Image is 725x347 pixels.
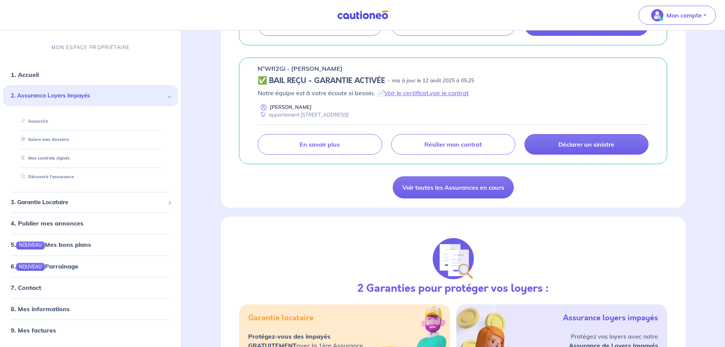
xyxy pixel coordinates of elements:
div: appartement [STREET_ADDRESS] [258,111,349,118]
a: Voir le certificat [384,89,429,97]
h5: Garantie locataire [248,313,314,323]
a: En savoir plus [258,134,382,155]
a: Déclarer un sinistre [524,134,649,155]
div: Souscrire [12,115,169,128]
div: state: CONTRACT-VALIDATED, Context: NEW,MAYBE-CERTIFICATE,ALONE,LESSOR-DOCUMENTS [258,76,649,85]
button: illu_account_valid_menu.svgMon compte [639,6,716,25]
div: 6.NOUVEAUParrainage [3,259,178,274]
img: Cautioneo [334,10,391,20]
img: illu_account_valid_menu.svg [651,9,663,21]
h5: Assurance loyers impayés [563,313,658,323]
a: 7. Contact [11,284,41,291]
span: 2. Assurance Loyers Impayés [11,91,165,100]
div: 2. Assurance Loyers Impayés [3,85,178,106]
p: Notre équipe est à votre écoute si besoin. 📄 , [258,88,649,98]
p: n°WfI2Gi - [PERSON_NAME] [258,64,343,73]
div: 4. Publier mes annonces [3,216,178,231]
a: Résilier mon contrat [391,134,515,155]
div: Suivre mes dossiers [12,134,169,146]
p: [PERSON_NAME] [270,104,312,111]
a: Suivre mes dossiers [18,137,69,142]
a: 6.NOUVEAUParrainage [11,262,78,270]
p: En savoir plus [300,141,340,148]
span: 3. Garantie Locataire [11,198,165,207]
p: MON ESPACE PROPRIÉTAIRE [51,44,130,51]
div: 5.NOUVEAUMes bons plans [3,237,178,252]
p: Résilier mon contrat [424,141,482,148]
a: Voir toutes les Assurances en cours [393,176,514,198]
a: 4. Publier mes annonces [11,219,83,227]
h5: ✅ BAIL REÇU - GARANTIE ACTIVÉE [258,76,385,85]
img: justif-loupe [433,238,474,279]
div: 9. Mes factures [3,323,178,338]
div: Mes contrats signés [12,152,169,165]
div: 8. Mes informations [3,301,178,317]
a: Découvrir l'assurance [18,174,74,179]
a: Souscrire [18,118,48,124]
a: 8. Mes informations [11,305,70,313]
div: Découvrir l'assurance [12,171,169,183]
div: 7. Contact [3,280,178,295]
p: Mon compte [666,11,702,20]
div: 3. Garantie Locataire [3,195,178,210]
p: Déclarer un sinistre [558,141,614,148]
p: - mis à jour le 12 août 2025 à 05:25 [388,77,474,85]
a: 1. Accueil [11,71,39,78]
a: 5.NOUVEAUMes bons plans [11,241,91,248]
a: 9. Mes factures [11,326,56,334]
h3: 2 Garanties pour protéger vos loyers : [357,282,549,295]
div: 1. Accueil [3,67,178,82]
a: Mes contrats signés [18,155,70,161]
a: voir le contrat [430,89,469,97]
